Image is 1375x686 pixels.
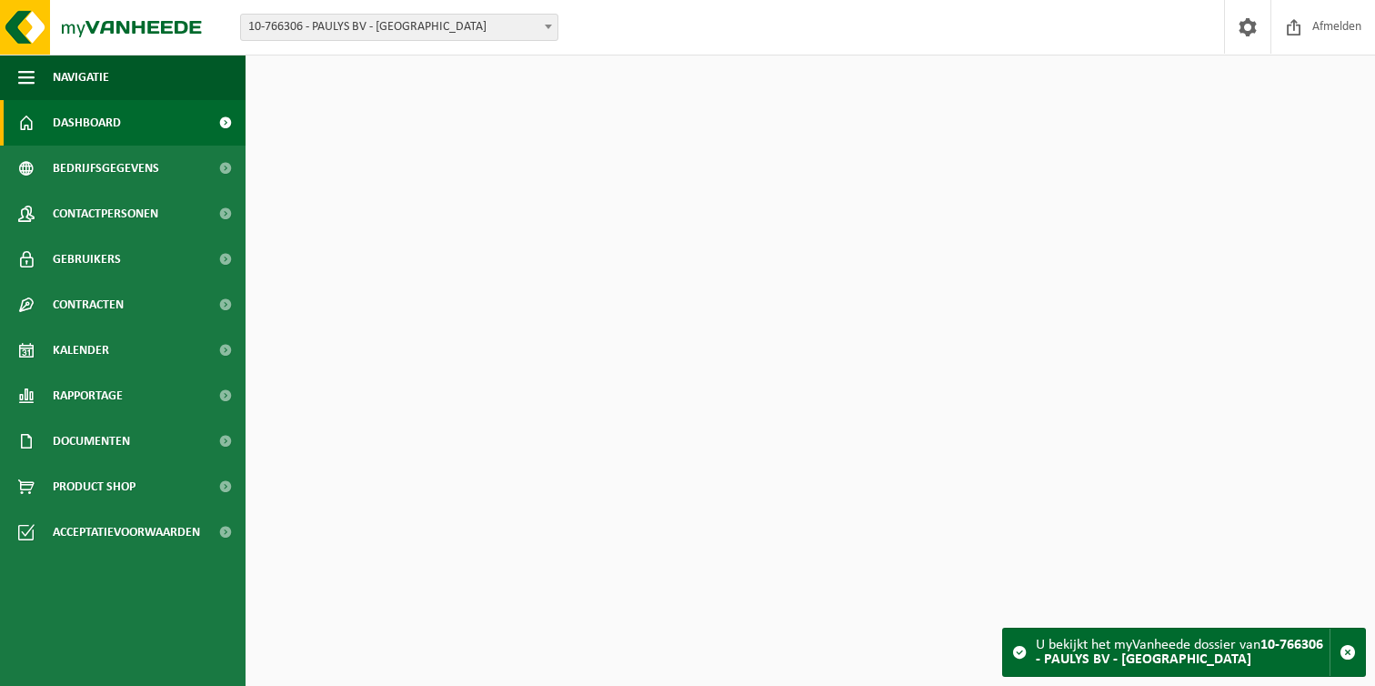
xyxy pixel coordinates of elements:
span: Rapportage [53,373,123,419]
span: 10-766306 - PAULYS BV - MECHELEN [240,14,558,41]
span: Navigatie [53,55,109,100]
span: Product Shop [53,464,135,509]
span: 10-766306 - PAULYS BV - MECHELEN [241,15,557,40]
span: Bedrijfsgegevens [53,146,159,191]
span: Contactpersonen [53,191,158,237]
span: Kalender [53,328,109,373]
span: Gebruikers [53,237,121,282]
div: U bekijkt het myVanheede dossier van [1036,629,1330,676]
span: Acceptatievoorwaarden [53,509,200,555]
span: Contracten [53,282,124,328]
span: Documenten [53,419,130,464]
span: Dashboard [53,100,121,146]
strong: 10-766306 - PAULYS BV - [GEOGRAPHIC_DATA] [1036,638,1323,667]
